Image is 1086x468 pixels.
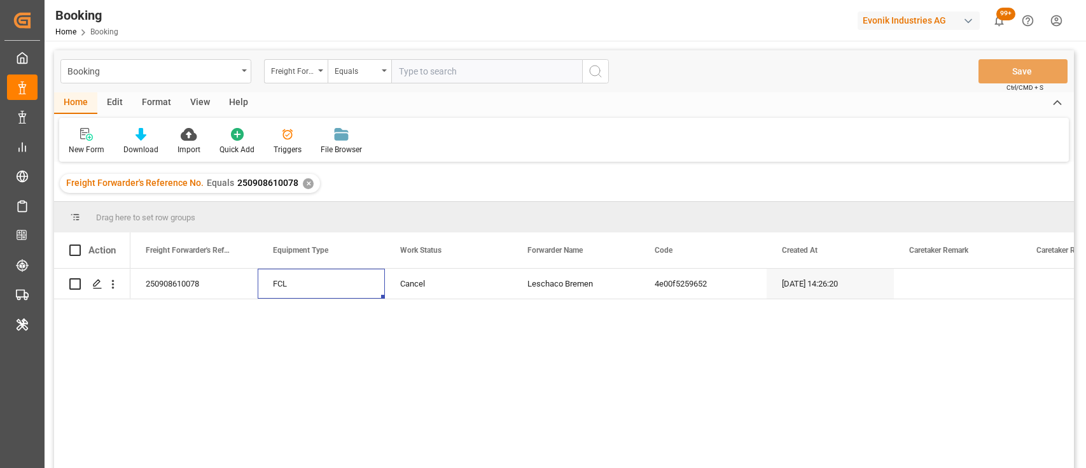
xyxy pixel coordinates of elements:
[385,269,512,299] div: Cancel
[321,144,362,155] div: File Browser
[130,269,258,299] div: 250908610078
[391,59,582,83] input: Type to search
[207,178,234,188] span: Equals
[782,246,818,255] span: Created At
[55,27,76,36] a: Home
[303,178,314,189] div: ✕
[258,269,385,299] div: FCL
[123,144,158,155] div: Download
[219,144,254,155] div: Quick Add
[264,59,328,83] button: open menu
[274,144,302,155] div: Triggers
[335,62,378,77] div: Equals
[655,246,672,255] span: Code
[60,59,251,83] button: open menu
[858,8,985,32] button: Evonik Industries AG
[219,92,258,114] div: Help
[527,246,583,255] span: Forwarder Name
[1006,83,1043,92] span: Ctrl/CMD + S
[985,6,1013,35] button: show 125 new notifications
[400,246,442,255] span: Work Status
[54,92,97,114] div: Home
[582,59,609,83] button: search button
[1013,6,1042,35] button: Help Center
[328,59,391,83] button: open menu
[146,246,231,255] span: Freight Forwarder's Reference No.
[181,92,219,114] div: View
[66,178,204,188] span: Freight Forwarder's Reference No.
[132,92,181,114] div: Format
[67,62,237,78] div: Booking
[97,92,132,114] div: Edit
[88,245,116,256] div: Action
[237,178,298,188] span: 250908610078
[96,213,195,222] span: Drag here to set row groups
[178,144,200,155] div: Import
[978,59,1068,83] button: Save
[54,269,130,299] div: Press SPACE to select this row.
[69,144,104,155] div: New Form
[858,11,980,30] div: Evonik Industries AG
[767,269,894,299] div: [DATE] 14:26:20
[512,269,639,299] div: Leschaco Bremen
[55,6,118,25] div: Booking
[273,246,328,255] span: Equipment Type
[909,246,968,255] span: Caretaker Remark
[639,269,767,299] div: 4e00f5259652
[996,8,1015,20] span: 99+
[271,62,314,77] div: Freight Forwarder's Reference No.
